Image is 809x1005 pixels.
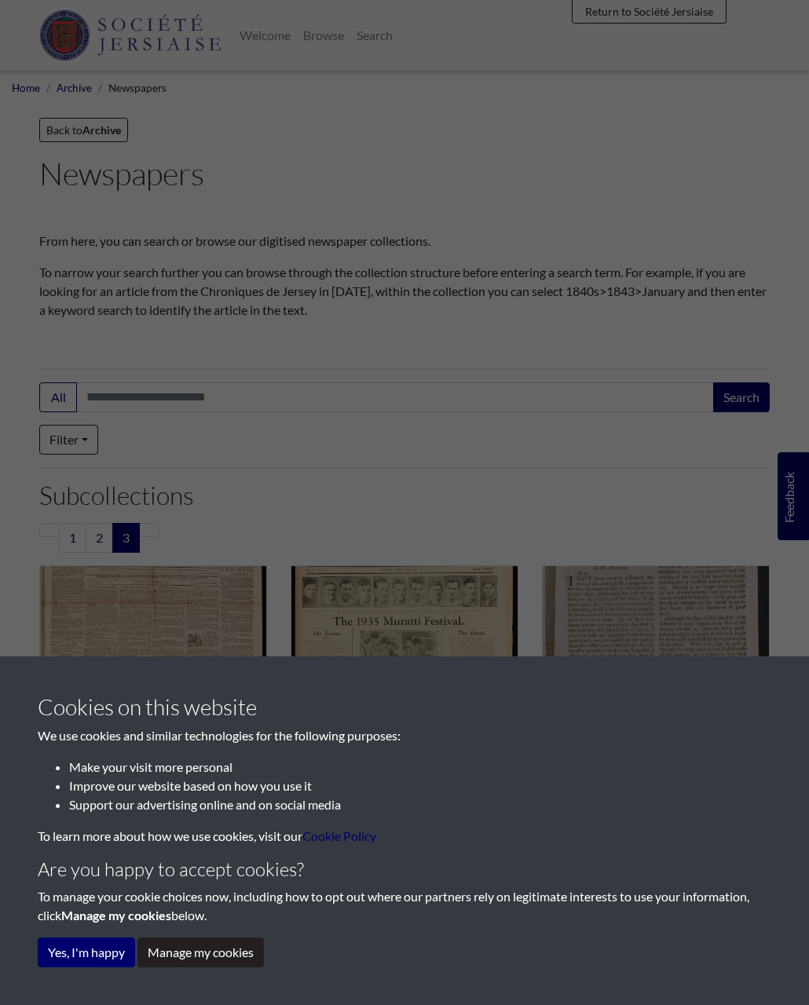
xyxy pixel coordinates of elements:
a: learn more about cookies [302,828,376,843]
p: We use cookies and similar technologies for the following purposes: [38,726,771,745]
li: Make your visit more personal [69,758,771,777]
p: To learn more about how we use cookies, visit our [38,827,771,846]
button: Manage my cookies [137,937,264,967]
strong: Manage my cookies [61,908,171,923]
button: Yes, I'm happy [38,937,135,967]
h4: Are you happy to accept cookies? [38,858,771,881]
li: Improve our website based on how you use it [69,777,771,795]
h3: Cookies on this website [38,694,771,721]
p: To manage your cookie choices now, including how to opt out where our partners rely on legitimate... [38,887,771,925]
li: Support our advertising online and on social media [69,795,771,814]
